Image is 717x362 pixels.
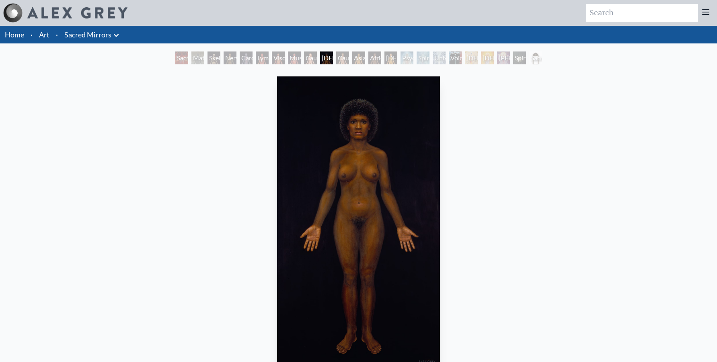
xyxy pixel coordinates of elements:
div: [PERSON_NAME] [497,51,510,64]
div: Caucasian Man [336,51,349,64]
div: Material World [191,51,204,64]
a: Sacred Mirrors [64,29,111,40]
div: Universal Mind Lattice [433,51,446,64]
div: Spiritual World [513,51,526,64]
div: Psychic Energy System [401,51,413,64]
div: African Man [368,51,381,64]
div: Lymphatic System [256,51,269,64]
div: [DEMOGRAPHIC_DATA] [481,51,494,64]
div: Sacred Mirrors Room, [GEOGRAPHIC_DATA] [175,51,188,64]
div: Viscera [272,51,285,64]
div: Skeletal System [207,51,220,64]
div: Muscle System [288,51,301,64]
div: [DEMOGRAPHIC_DATA] [465,51,478,64]
div: Sacred Mirrors Frame [529,51,542,64]
li: · [27,26,36,43]
li: · [53,26,61,43]
a: Art [39,29,49,40]
div: Spiritual Energy System [417,51,429,64]
div: [DEMOGRAPHIC_DATA] Woman [384,51,397,64]
input: Search [586,4,698,22]
div: Void Clear Light [449,51,462,64]
div: Asian Man [352,51,365,64]
div: [DEMOGRAPHIC_DATA] Woman [320,51,333,64]
a: Home [5,30,24,39]
div: Cardiovascular System [240,51,253,64]
div: Caucasian Woman [304,51,317,64]
div: Nervous System [224,51,236,64]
